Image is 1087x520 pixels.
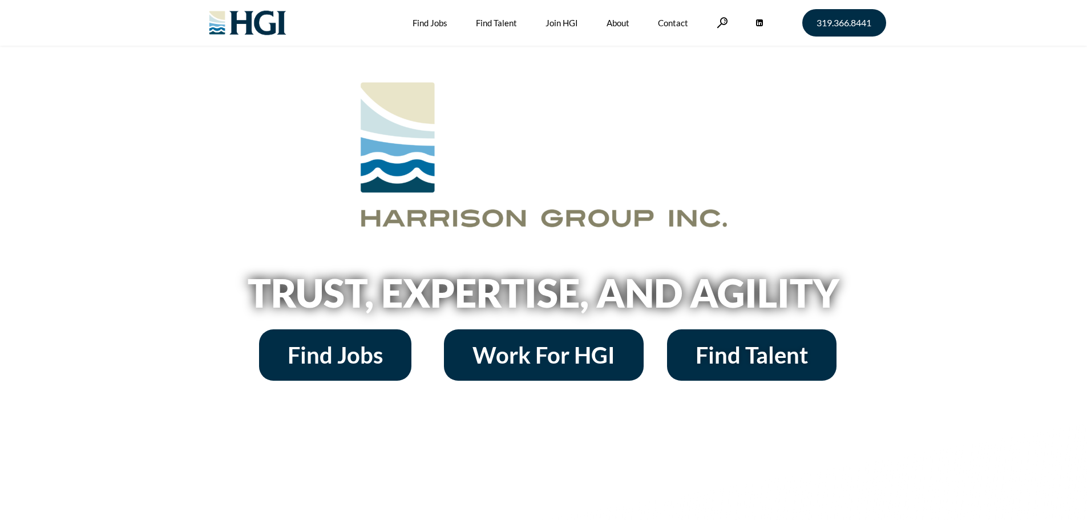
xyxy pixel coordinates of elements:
[696,344,808,366] span: Find Talent
[717,17,728,28] a: Search
[802,9,886,37] a: 319.366.8441
[219,273,869,312] h2: Trust, Expertise, and Agility
[444,329,644,381] a: Work For HGI
[667,329,837,381] a: Find Talent
[817,18,871,27] span: 319.366.8441
[259,329,411,381] a: Find Jobs
[288,344,383,366] span: Find Jobs
[472,344,615,366] span: Work For HGI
